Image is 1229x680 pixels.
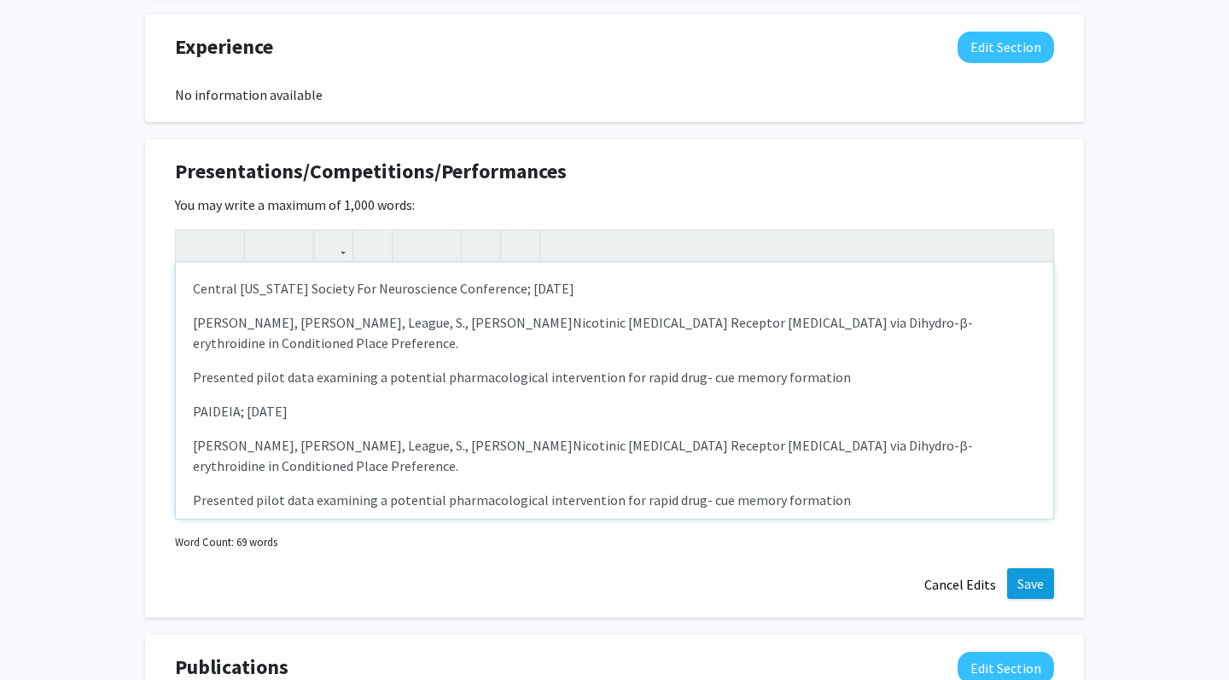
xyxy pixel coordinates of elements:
[1019,230,1049,260] button: Fullscreen
[175,32,273,62] span: Experience
[913,568,1007,601] button: Cancel Edits
[1007,568,1054,599] button: Save
[193,435,1036,476] p: [PERSON_NAME], [PERSON_NAME], League, S., [PERSON_NAME]Nicotinic [MEDICAL_DATA] Receptor [MEDICAL...
[175,195,415,215] label: You may write a maximum of 1,000 words:
[505,230,535,260] button: Insert horizontal rule
[358,230,387,260] button: Insert Image
[193,278,1036,299] p: Central [US_STATE] Society For Neuroscience Conference; [DATE]
[180,230,210,260] button: Strong (Ctrl + B)
[193,312,1036,353] p: [PERSON_NAME], [PERSON_NAME], League, S., [PERSON_NAME]Nicotinic [MEDICAL_DATA] Receptor [MEDICAL...
[427,230,457,260] button: Ordered list
[175,156,567,187] span: Presentations/Competitions/Performances
[175,84,1054,105] div: No information available
[13,603,73,667] iframe: Chat
[210,230,240,260] button: Emphasis (Ctrl + I)
[249,230,279,260] button: Superscript
[958,32,1054,63] button: Edit Experience
[193,490,1036,510] p: Presented pilot data examining a potential pharmacological intervention for rapid drug- cue memor...
[279,230,309,260] button: Subscript
[176,263,1053,519] div: Note to users with screen readers: Please deactivate our accessibility plugin for this page as it...
[193,401,1036,421] p: PAIDEIA; [DATE]
[318,230,348,260] button: Link
[397,230,427,260] button: Unordered list
[466,230,496,260] button: Remove format
[175,534,277,550] small: Word Count: 69 words
[193,367,1036,387] p: Presented pilot data examining a potential pharmacological intervention for rapid drug- cue memor...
